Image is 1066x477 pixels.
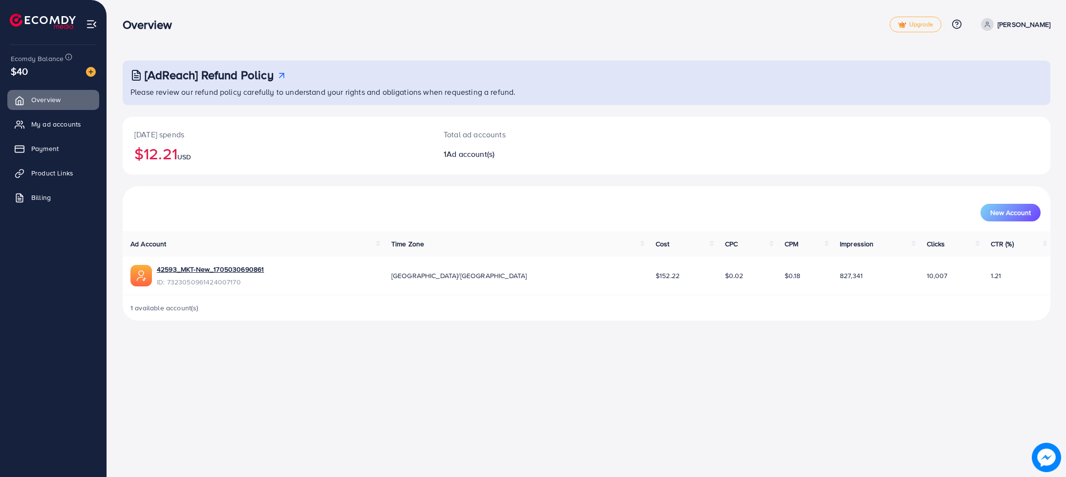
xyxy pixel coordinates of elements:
span: 827,341 [840,271,863,281]
img: menu [86,19,97,30]
span: Ad Account [130,239,167,249]
span: $0.18 [785,271,801,281]
span: CTR (%) [991,239,1014,249]
a: Product Links [7,163,99,183]
p: [PERSON_NAME] [998,19,1050,30]
span: $0.02 [725,271,744,281]
span: Ecomdy Balance [11,54,64,64]
span: USD [177,152,191,162]
span: New Account [990,209,1031,216]
span: Impression [840,239,874,249]
a: [PERSON_NAME] [977,18,1050,31]
span: $152.22 [656,271,680,281]
a: Overview [7,90,99,109]
h2: 1 [444,150,652,159]
span: Payment [31,144,59,153]
img: tick [898,22,906,28]
span: Overview [31,95,61,105]
a: tickUpgrade [890,17,941,32]
span: Billing [31,193,51,202]
h3: [AdReach] Refund Policy [145,68,274,82]
span: Clicks [927,239,945,249]
span: 10,007 [927,271,948,281]
a: Billing [7,188,99,207]
span: 1 available account(s) [130,303,199,313]
span: My ad accounts [31,119,81,129]
p: Total ad accounts [444,129,652,140]
span: $40 [11,64,28,78]
span: ID: 7323050961424007170 [157,277,264,287]
span: Upgrade [898,21,933,28]
a: Payment [7,139,99,158]
img: logo [10,14,76,29]
a: My ad accounts [7,114,99,134]
p: Please review our refund policy carefully to understand your rights and obligations when requesti... [130,86,1045,98]
span: CPC [725,239,738,249]
span: Cost [656,239,670,249]
img: image [1032,443,1061,472]
span: Ad account(s) [447,149,494,159]
p: [DATE] spends [134,129,420,140]
span: [GEOGRAPHIC_DATA]/[GEOGRAPHIC_DATA] [391,271,527,281]
img: image [86,67,96,77]
span: Product Links [31,168,73,178]
h2: $12.21 [134,144,420,163]
button: New Account [981,204,1041,221]
img: ic-ads-acc.e4c84228.svg [130,265,152,286]
span: CPM [785,239,798,249]
span: Time Zone [391,239,424,249]
span: 1.21 [991,271,1002,281]
a: 42593_MKT-New_1705030690861 [157,264,264,274]
h3: Overview [123,18,180,32]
